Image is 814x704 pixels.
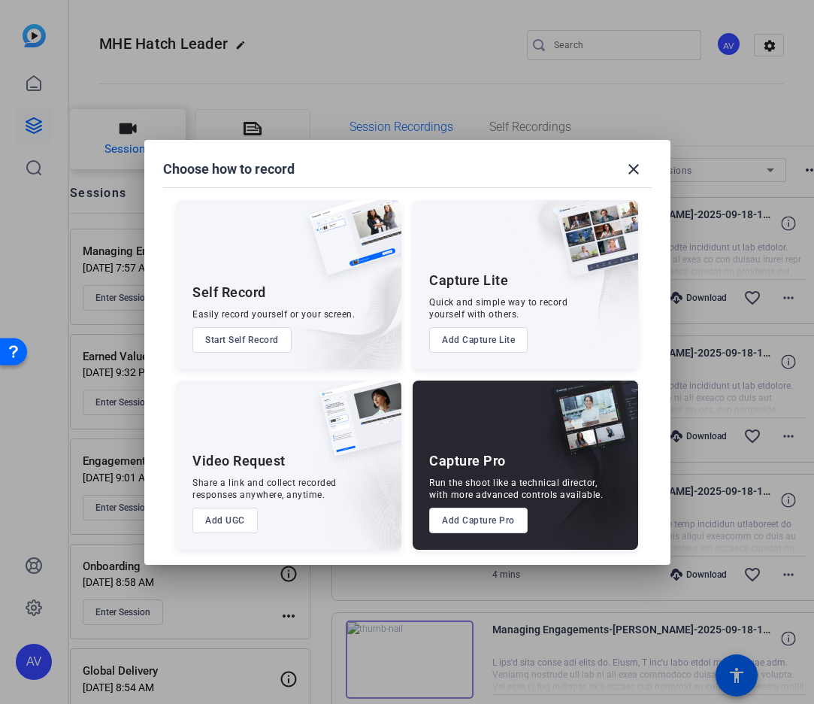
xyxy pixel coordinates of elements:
[429,452,506,470] div: Capture Pro
[429,327,528,353] button: Add Capture Lite
[163,160,295,178] h1: Choose how to record
[192,327,292,353] button: Start Self Record
[504,200,638,350] img: embarkstudio-capture-lite.png
[271,232,401,369] img: embarkstudio-self-record.png
[429,477,603,501] div: Run the shoot like a technical director, with more advanced controls available.
[192,477,337,501] div: Share a link and collect recorded responses anywhere, anytime.
[625,160,643,178] mat-icon: close
[192,308,355,320] div: Easily record yourself or your screen.
[429,296,567,320] div: Quick and simple way to record yourself with others.
[545,200,638,292] img: capture-lite.png
[314,427,401,550] img: embarkstudio-ugc-content.png
[308,381,401,472] img: ugc-content.png
[527,399,638,550] img: embarkstudio-capture-pro.png
[298,200,401,290] img: self-record.png
[429,508,528,533] button: Add Capture Pro
[192,284,266,302] div: Self Record
[192,452,286,470] div: Video Request
[192,508,258,533] button: Add UGC
[429,272,508,290] div: Capture Lite
[539,381,638,472] img: capture-pro.png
